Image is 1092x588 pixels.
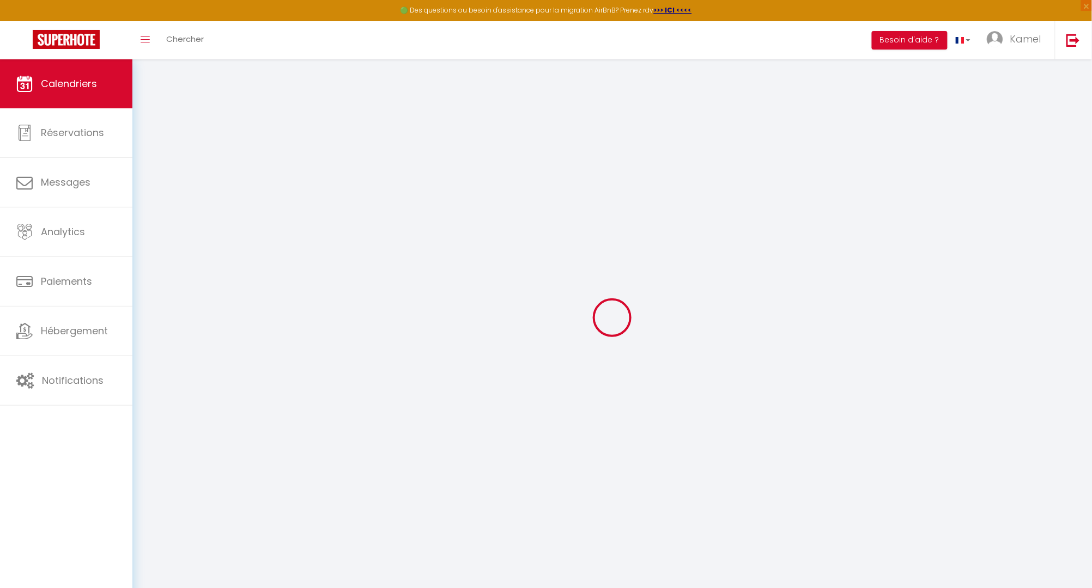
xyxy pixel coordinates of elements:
span: Messages [41,175,90,189]
span: Calendriers [41,77,97,90]
img: ... [987,31,1003,47]
span: Notifications [42,373,104,387]
span: Chercher [166,33,204,45]
img: Super Booking [33,30,100,49]
a: ... Kamel [979,21,1055,59]
a: >>> ICI <<<< [654,5,692,15]
span: Hébergement [41,324,108,338]
img: logout [1066,33,1080,47]
span: Analytics [41,225,85,238]
button: Besoin d'aide ? [872,31,948,50]
span: Réservations [41,126,104,139]
span: Kamel [1010,32,1041,46]
span: Paiements [41,274,92,288]
a: Chercher [158,21,212,59]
